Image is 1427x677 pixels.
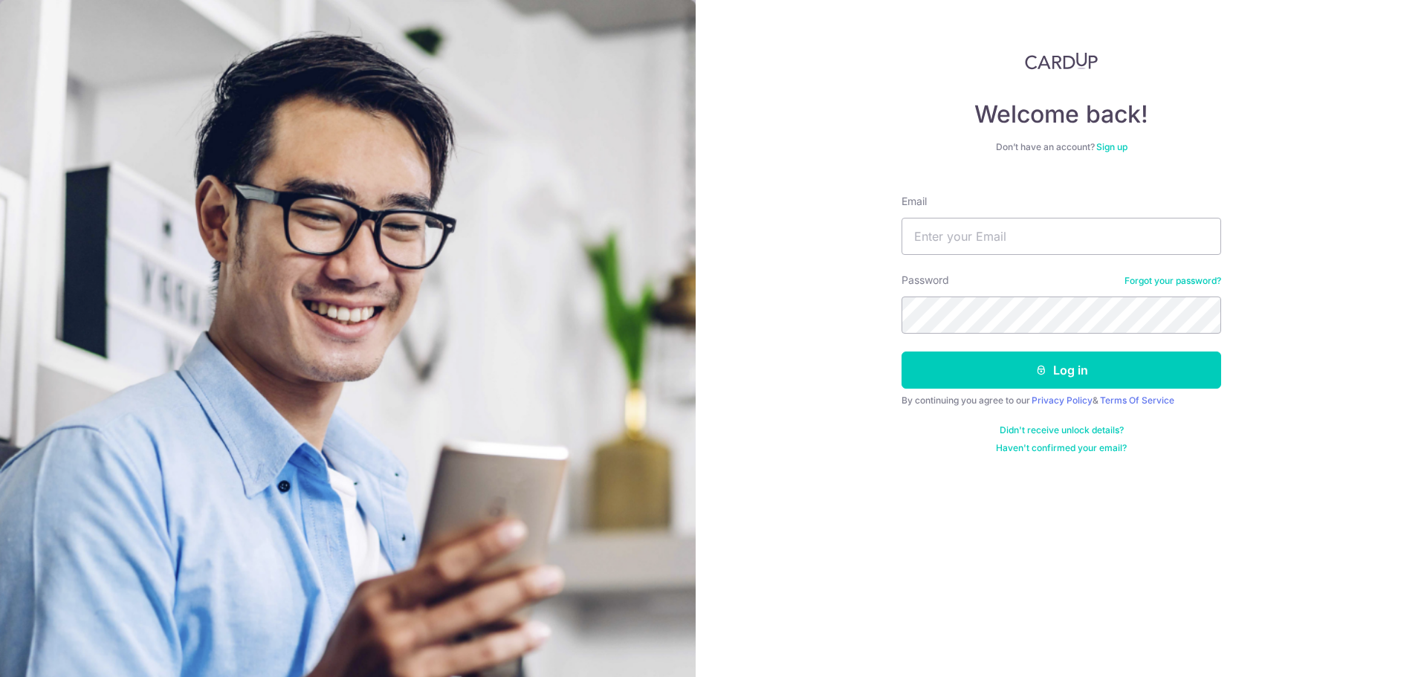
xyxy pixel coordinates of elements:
[1125,275,1221,287] a: Forgot your password?
[902,194,927,209] label: Email
[1032,395,1093,406] a: Privacy Policy
[902,100,1221,129] h4: Welcome back!
[1096,141,1127,152] a: Sign up
[902,218,1221,255] input: Enter your Email
[1100,395,1174,406] a: Terms Of Service
[996,442,1127,454] a: Haven't confirmed your email?
[1025,52,1098,70] img: CardUp Logo
[902,273,949,288] label: Password
[902,141,1221,153] div: Don’t have an account?
[1000,424,1124,436] a: Didn't receive unlock details?
[902,352,1221,389] button: Log in
[902,395,1221,406] div: By continuing you agree to our &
